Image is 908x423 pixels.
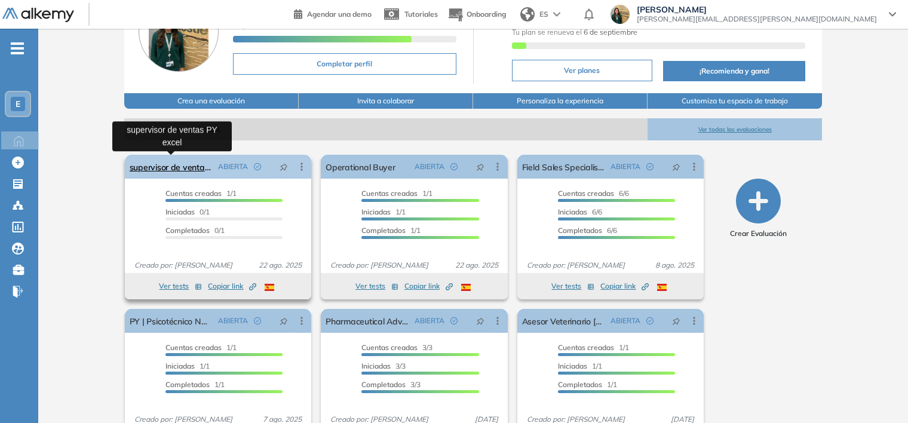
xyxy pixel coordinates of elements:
img: ESP [657,284,667,291]
span: Tutoriales [404,10,438,19]
span: 6/6 [558,189,629,198]
button: Ver todas las evaluaciones [648,118,822,140]
button: ¡Recomienda y gana! [663,61,806,81]
span: check-circle [450,317,458,324]
span: 1/1 [165,343,237,352]
span: Cuentas creadas [165,189,222,198]
span: Completados [361,226,406,235]
button: pushpin [271,157,297,176]
span: Evaluaciones abiertas [124,118,648,140]
a: PY | Psicotécnico NO Comercial [130,309,214,333]
span: ABIERTA [611,161,640,172]
span: Creado por: [PERSON_NAME] [326,260,433,271]
span: E [16,99,20,109]
button: Onboarding [447,2,506,27]
span: 1/1 [165,380,225,389]
button: pushpin [467,311,493,330]
span: Cuentas creadas [558,343,614,352]
span: ABIERTA [218,161,248,172]
span: Iniciadas [558,207,587,216]
a: supervisor de ventas PY excel [130,155,214,179]
img: world [520,7,535,22]
a: Pharmaceutical Advisor [326,309,410,333]
button: Ver tests [355,279,398,293]
span: ABIERTA [611,315,640,326]
span: Completados [558,226,602,235]
span: 1/1 [558,361,602,370]
span: Iniciadas [361,207,391,216]
span: Cuentas creadas [165,343,222,352]
button: Customiza tu espacio de trabajo [648,93,822,109]
span: check-circle [254,163,261,170]
span: 1/1 [165,189,237,198]
button: Completar perfil [233,53,456,75]
button: Invita a colaborar [299,93,473,109]
span: pushpin [280,162,288,171]
span: check-circle [646,163,654,170]
a: Asesor Veterinario [GEOGRAPHIC_DATA] [522,309,606,333]
span: Tu perfil está a un 80% [233,20,309,29]
span: ABIERTA [415,161,444,172]
span: 0/1 [165,207,210,216]
a: Field Sales Specialist (Purina) [522,155,606,179]
span: 3/3 [361,361,406,370]
span: 1/1 [361,207,406,216]
span: check-circle [450,163,458,170]
span: Completados [361,380,406,389]
span: Cuentas creadas [361,189,418,198]
button: pushpin [663,311,689,330]
span: Iniciadas [361,361,391,370]
button: Copiar link [404,279,453,293]
span: Tu plan se renueva el [512,27,637,36]
button: Personaliza la experiencia [473,93,648,109]
span: Iniciadas [165,361,195,370]
span: [PERSON_NAME] [637,5,877,14]
span: 8 ago. 2025 [651,260,699,271]
button: pushpin [467,157,493,176]
span: check-circle [254,317,261,324]
i: - [11,47,24,50]
span: Copiar link [404,281,453,292]
span: Completados [165,380,210,389]
span: 22 ago. 2025 [450,260,503,271]
button: Crea una evaluación [124,93,299,109]
span: ABIERTA [218,315,248,326]
span: 1/1 [361,226,421,235]
span: Completados [558,380,602,389]
span: Copiar link [208,281,256,292]
span: Creado por: [PERSON_NAME] [130,260,237,271]
span: Onboarding [467,10,506,19]
span: pushpin [672,316,680,326]
img: ESP [461,284,471,291]
span: 1/1 [361,189,432,198]
img: Logo [2,8,74,23]
span: Cuentas creadas [558,189,614,198]
img: ESP [265,284,274,291]
span: pushpin [672,162,680,171]
button: pushpin [271,311,297,330]
span: Iniciadas [165,207,195,216]
span: Creado por: [PERSON_NAME] [522,260,630,271]
span: Completados [165,226,210,235]
span: pushpin [476,162,484,171]
button: Ver tests [551,279,594,293]
span: Crear Evaluación [730,228,787,239]
span: 3/3 [361,380,421,389]
span: pushpin [280,316,288,326]
span: 22 ago. 2025 [254,260,306,271]
button: Crear Evaluación [730,179,787,239]
a: Agendar una demo [294,6,372,20]
span: 1/1 [165,361,210,370]
div: supervisor de ventas PY excel [112,121,232,151]
span: 0/1 [165,226,225,235]
span: 6/6 [558,226,617,235]
button: Copiar link [600,279,649,293]
button: pushpin [663,157,689,176]
span: ABIERTA [415,315,444,326]
span: [PERSON_NAME][EMAIL_ADDRESS][PERSON_NAME][DOMAIN_NAME] [637,14,877,24]
iframe: Chat Widget [848,366,908,423]
span: Cuentas creadas [361,343,418,352]
span: Iniciadas [558,361,587,370]
span: ES [539,9,548,20]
